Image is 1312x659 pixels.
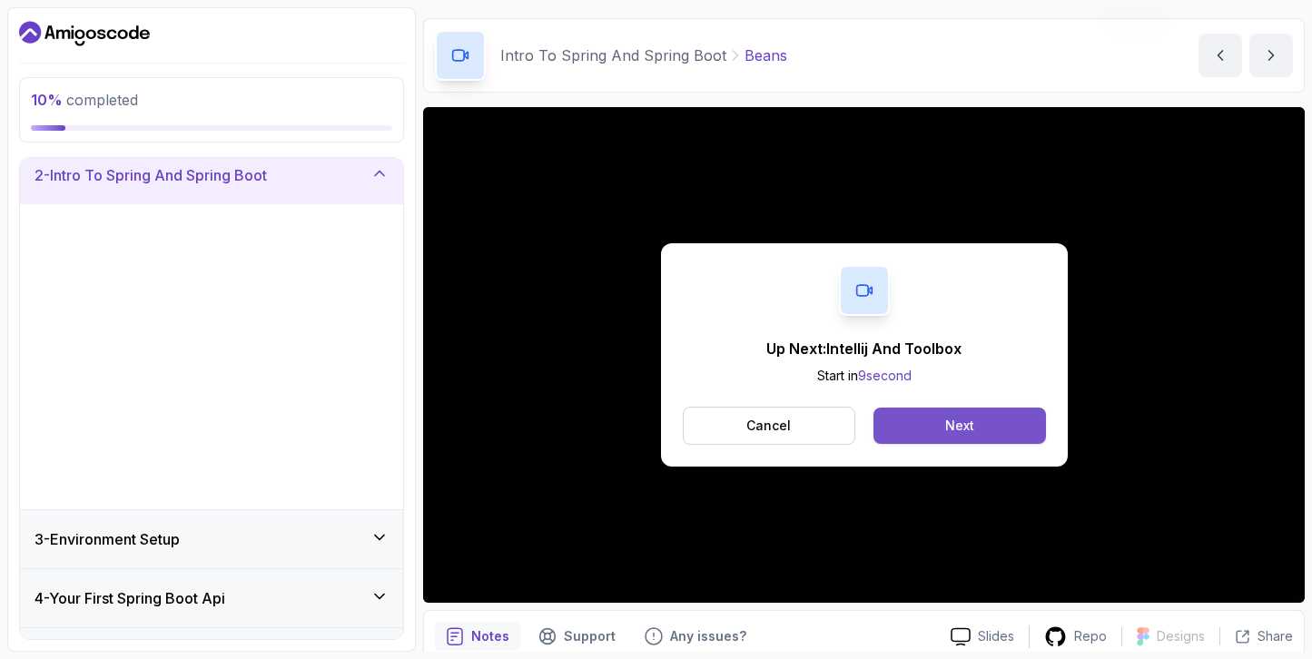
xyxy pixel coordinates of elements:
h3: 2 - Intro To Spring And Spring Boot [35,164,267,186]
button: notes button [435,622,520,651]
span: 9 second [858,368,912,383]
button: 4-Your First Spring Boot Api [20,569,403,627]
button: previous content [1199,34,1242,77]
iframe: 5 - Beans [423,107,1305,603]
a: Slides [936,627,1029,646]
p: Start in [766,367,962,385]
p: Share [1258,627,1293,645]
p: Repo [1074,627,1107,645]
p: Beans [745,44,787,66]
a: Repo [1030,625,1121,648]
h3: 3 - Environment Setup [35,528,180,550]
span: 10 % [31,91,63,109]
p: Notes [471,627,509,645]
button: Support button [528,622,626,651]
button: next content [1249,34,1293,77]
button: 2-Intro To Spring And Spring Boot [20,146,403,204]
p: Support [564,627,616,645]
span: completed [31,91,138,109]
p: Intro To Spring And Spring Boot [500,44,726,66]
p: Any issues? [670,627,746,645]
p: Designs [1157,627,1205,645]
button: Share [1219,627,1293,645]
button: Feedback button [634,622,757,651]
p: Slides [978,627,1014,645]
p: Up Next: Intellij And Toolbox [766,338,962,359]
button: 3-Environment Setup [20,510,403,568]
p: Cancel [746,417,791,435]
button: Cancel [683,407,856,445]
div: Next [945,417,974,435]
button: Next [873,408,1045,444]
h3: 4 - Your First Spring Boot Api [35,587,225,609]
a: Dashboard [19,19,150,48]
